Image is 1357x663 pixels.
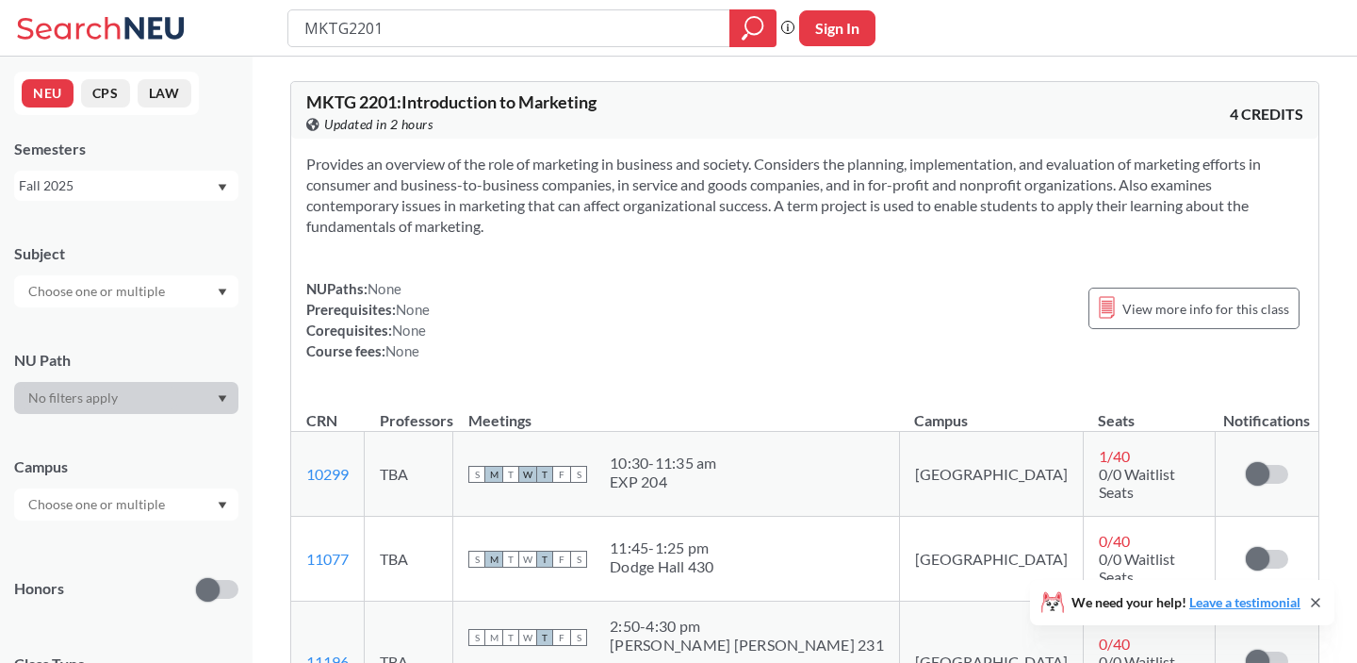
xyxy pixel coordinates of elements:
span: 1 / 40 [1099,447,1130,465]
span: View more info for this class [1122,297,1289,321]
svg: Dropdown arrow [218,289,227,296]
span: 0/0 Waitlist Seats [1099,465,1175,501]
span: 0 / 40 [1099,532,1130,550]
input: Class, professor, course number, "phrase" [302,12,716,44]
div: EXP 204 [610,472,717,491]
button: LAW [138,79,191,108]
th: Campus [899,391,1083,432]
div: NU Path [14,350,238,371]
div: Semesters [14,139,238,159]
div: Fall 2025Dropdown arrow [14,171,238,201]
td: TBA [365,432,453,517]
span: S [570,466,587,483]
span: We need your help! [1071,596,1300,609]
div: [PERSON_NAME] [PERSON_NAME] 231 [610,636,884,655]
span: W [519,551,536,568]
span: T [536,629,553,646]
span: S [468,551,485,568]
th: Professors [365,391,453,432]
span: T [536,551,553,568]
div: NUPaths: Prerequisites: Corequisites: Course fees: [306,278,430,361]
span: S [468,629,485,646]
div: Dropdown arrow [14,489,238,521]
div: CRN [306,410,337,431]
span: F [553,551,570,568]
span: MKTG 2201 : Introduction to Marketing [306,91,597,112]
div: 10:30 - 11:35 am [610,454,717,472]
span: M [485,466,502,483]
span: None [385,342,419,359]
th: Notifications [1216,391,1318,432]
div: 2:50 - 4:30 pm [610,617,884,636]
p: Honors [14,578,64,600]
span: T [502,551,519,568]
a: Leave a testimonial [1189,594,1300,610]
span: None [368,280,401,297]
span: M [485,551,502,568]
span: T [502,629,519,646]
section: Provides an overview of the role of marketing in business and society. Considers the planning, im... [306,154,1303,237]
span: None [396,301,430,318]
div: Fall 2025 [19,175,216,196]
span: T [502,466,519,483]
input: Choose one or multiple [19,280,177,303]
svg: Dropdown arrow [218,395,227,403]
span: T [536,466,553,483]
svg: Dropdown arrow [218,184,227,191]
button: CPS [81,79,130,108]
div: Subject [14,243,238,264]
button: NEU [22,79,74,108]
span: S [468,466,485,483]
span: S [570,551,587,568]
td: [GEOGRAPHIC_DATA] [899,517,1083,602]
div: Campus [14,456,238,477]
span: 4 CREDITS [1230,104,1303,124]
span: M [485,629,502,646]
div: magnifying glass [729,9,777,47]
span: S [570,629,587,646]
div: Dodge Hall 430 [610,557,714,576]
span: Updated in 2 hours [324,114,433,135]
td: TBA [365,517,453,602]
span: W [519,466,536,483]
a: 11077 [306,550,349,568]
th: Meetings [453,391,900,432]
a: 10299 [306,465,349,483]
div: Dropdown arrow [14,382,238,414]
div: Dropdown arrow [14,275,238,307]
svg: Dropdown arrow [218,502,227,509]
button: Sign In [799,10,875,46]
div: 11:45 - 1:25 pm [610,539,714,557]
td: [GEOGRAPHIC_DATA] [899,432,1083,517]
span: F [553,629,570,646]
span: None [392,322,426,339]
span: W [519,629,536,646]
input: Choose one or multiple [19,493,177,516]
span: 0 / 40 [1099,635,1130,653]
span: 0/0 Waitlist Seats [1099,550,1175,586]
span: F [553,466,570,483]
svg: magnifying glass [742,15,764,41]
th: Seats [1083,391,1215,432]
